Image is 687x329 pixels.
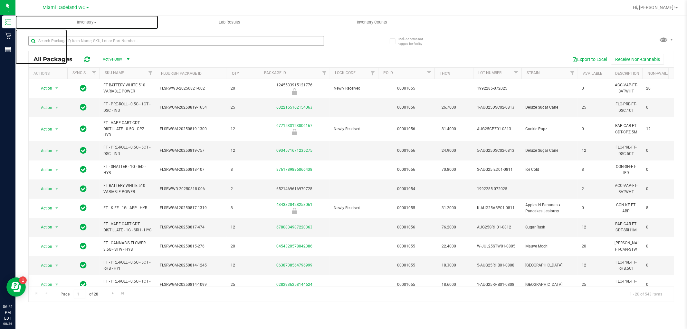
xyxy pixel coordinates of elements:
span: 20 [646,85,671,92]
span: FT - KIEF - 1G - ABP - HYB [103,205,152,211]
span: 12 [582,224,606,230]
a: Available [583,71,602,76]
span: In Sync [80,124,87,133]
a: Non-Available [647,71,676,76]
span: 81.4000 [438,124,459,134]
span: 0 [646,224,671,230]
span: 0 [582,205,606,211]
span: Hi, [PERSON_NAME]! [633,5,675,10]
span: Action [35,280,52,289]
a: Lot Number [478,71,501,75]
span: In Sync [80,223,87,232]
span: 25 [231,104,255,111]
span: select [53,223,61,232]
a: 8761789886066438 [276,167,312,172]
span: 12 [646,126,671,132]
span: Cookie Popz [525,126,574,132]
span: select [53,280,61,289]
span: 2 [582,186,606,192]
span: FLSRWGM-20250814-1245 [160,262,223,268]
input: Search Package ID, Item Name, SKU, Lot or Part Number... [28,36,324,46]
div: CON-KF-FT-ABP [614,201,638,215]
span: Inventory Counts [348,19,396,25]
span: 25 [231,282,255,288]
a: 00001055 [397,263,415,267]
span: FT - VAPE CART CDT DISTILLATE - 0.5G - CPZ - HYB [103,120,152,139]
span: 1-AUG25DSC02-0813 [477,104,518,111]
span: [GEOGRAPHIC_DATA] [525,282,574,288]
a: 00001055 [397,206,415,210]
a: Inventory [15,15,158,29]
span: select [53,184,61,193]
span: AUG25CPZ01-0813 [477,126,518,132]
span: In Sync [80,280,87,289]
span: 20 [582,243,606,249]
span: 24.9000 [438,146,459,155]
span: 2 [231,186,255,192]
span: 5-AUG25DSC02-0813 [477,148,518,154]
span: Newly Received [334,205,374,211]
span: In Sync [80,146,87,155]
div: BAP-CAR-FT-CDT-SRH1M [614,220,638,234]
span: Include items not tagged for facility [398,36,431,46]
div: BAP-CAR-FT-CDT-CPZ.5M [614,122,638,136]
inline-svg: Retail [5,33,11,39]
a: Lock Code [335,71,356,75]
a: Package ID [264,71,286,75]
a: Filter [511,68,521,79]
a: 0454320578042386 [276,244,312,248]
a: Filter [89,68,100,79]
span: 12 [231,126,255,132]
span: Deluxe Sugar Cane [525,148,574,154]
div: 1245533915121776 [258,82,331,95]
span: Action [35,261,52,270]
span: 1-AUG25RHB01-0808 [477,282,518,288]
a: 00001056 [397,167,415,172]
span: 25 [582,282,606,288]
span: 8 [646,205,671,211]
p: 08/26 [3,321,13,326]
a: 00001054 [397,187,415,191]
a: Filter [567,68,578,79]
input: 1 [74,289,85,299]
a: 0934571671235275 [276,148,312,153]
span: 12 [231,224,255,230]
span: In Sync [80,203,87,212]
a: 00001056 [397,225,415,229]
div: 6521469616970728 [258,186,331,192]
a: 00001056 [397,105,415,110]
span: FLSRWWD-20250821-002 [160,85,223,92]
span: 12 [582,262,606,268]
span: In Sync [80,165,87,174]
span: Action [35,204,52,213]
div: Newly Received [258,208,331,214]
span: 12 [231,262,255,268]
span: select [53,261,61,270]
span: FLSRWGM-20250815-276 [160,243,223,249]
span: 18.3000 [438,261,459,270]
span: Action [35,165,52,174]
p: 06:51 PM EDT [3,304,13,321]
a: 6322165162154063 [276,105,312,110]
span: FLSRWGM-20250819-1300 [160,126,223,132]
span: 76.2000 [438,223,459,232]
a: 00001055 [397,244,415,248]
span: All Packages [33,56,79,63]
a: 00001055 [397,86,415,91]
span: Ice Cold [525,167,574,173]
span: Action [35,103,52,112]
a: Strain [527,71,540,75]
span: Action [35,223,52,232]
span: FT - PRE-ROLL - 0.5G - 1CT - RHB - HYI [103,278,152,291]
span: Deluxe Sugar Cane [525,104,574,111]
a: Filter [145,68,156,79]
span: Sugar Rush [525,224,574,230]
span: Action [35,84,52,93]
a: Go to the next page [108,289,117,298]
span: FLSRWGM-20250818-107 [160,167,223,173]
span: 8 [582,167,606,173]
span: Apples N Bananas x Pancakes Jealousy [525,202,574,214]
span: In Sync [80,184,87,193]
a: Filter [319,68,330,79]
button: Export to Excel [568,54,611,65]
